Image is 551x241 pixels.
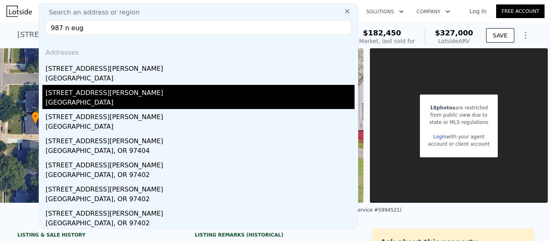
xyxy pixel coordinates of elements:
[46,218,355,230] div: [GEOGRAPHIC_DATA], OR 97402
[31,111,40,126] div: •
[363,29,401,37] span: $182,450
[6,6,32,17] img: Lotside
[430,105,455,111] span: 18 photos
[46,61,355,74] div: [STREET_ADDRESS][PERSON_NAME]
[428,119,489,126] div: state or MLS regulations
[17,29,271,40] div: [STREET_ADDRESS][PERSON_NAME] , [GEOGRAPHIC_DATA] , GA 30314
[46,146,355,157] div: [GEOGRAPHIC_DATA], OR 97404
[446,134,484,140] span: with your agent
[435,37,473,45] div: Lotside ARV
[46,181,355,194] div: [STREET_ADDRESS][PERSON_NAME]
[46,98,355,109] div: [GEOGRAPHIC_DATA]
[410,4,457,19] button: Company
[46,157,355,170] div: [STREET_ADDRESS][PERSON_NAME]
[460,7,496,15] a: Log In
[435,29,473,37] span: $327,000
[46,109,355,122] div: [STREET_ADDRESS][PERSON_NAME]
[428,111,489,119] div: from public view due to
[46,170,355,181] div: [GEOGRAPHIC_DATA], OR 97402
[17,232,179,240] div: LISTING & SALE HISTORY
[428,140,489,148] div: account or client account
[518,27,534,43] button: Show Options
[46,122,355,133] div: [GEOGRAPHIC_DATA]
[349,37,415,45] div: Off Market, last sold for
[46,21,351,35] input: Enter an address, city, region, neighborhood or zip code
[428,104,489,111] div: are restricted
[42,41,355,61] div: Addresses
[195,232,356,238] div: Listing Remarks (Historical)
[46,85,355,98] div: [STREET_ADDRESS][PERSON_NAME]
[496,4,545,18] a: Free Account
[42,8,140,17] span: Search an address or region
[31,113,40,120] span: •
[433,134,446,140] a: Login
[360,4,410,19] button: Solutions
[486,28,514,43] button: SAVE
[46,74,355,85] div: [GEOGRAPHIC_DATA]
[46,133,355,146] div: [STREET_ADDRESS][PERSON_NAME]
[46,206,355,218] div: [STREET_ADDRESS][PERSON_NAME]
[46,194,355,206] div: [GEOGRAPHIC_DATA], OR 97402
